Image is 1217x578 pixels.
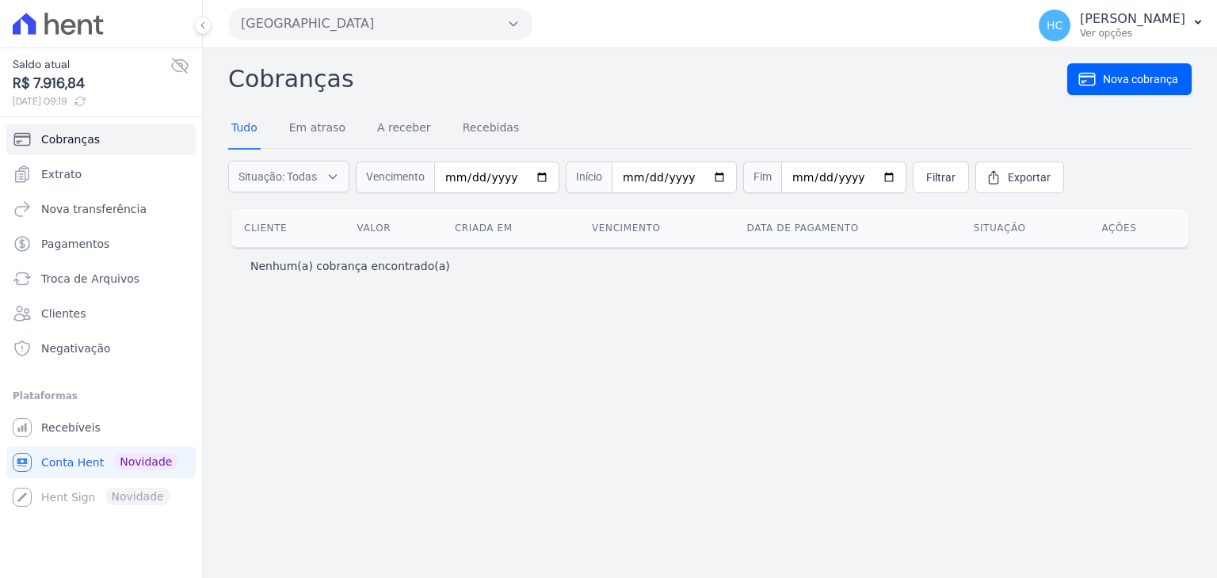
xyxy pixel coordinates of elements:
span: Fim [743,162,781,193]
p: Nenhum(a) cobrança encontrado(a) [250,258,450,274]
h2: Cobranças [228,61,1067,97]
nav: Sidebar [13,124,189,513]
span: Exportar [1008,169,1051,185]
div: Plataformas [13,386,189,405]
th: Cliente [231,209,345,247]
a: Nova cobrança [1067,63,1192,95]
th: Valor [345,209,442,247]
p: [PERSON_NAME] [1080,11,1185,27]
span: Extrato [41,166,82,182]
span: Negativação [41,340,111,356]
th: Data de pagamento [734,209,961,247]
a: Extrato [6,158,196,190]
a: Conta Hent Novidade [6,447,196,478]
span: Recebíveis [41,420,101,435]
a: Cobranças [6,124,196,155]
span: Troca de Arquivos [41,271,139,287]
a: Tudo [228,108,261,150]
span: Pagamentos [41,236,109,252]
span: Situação: Todas [238,169,317,184]
span: Nova transferência [41,201,147,217]
span: Novidade [113,453,178,470]
span: Saldo atual [13,56,170,73]
th: Ações [1089,209,1188,247]
a: Negativação [6,333,196,364]
a: Recebidas [460,108,523,150]
th: Situação [961,209,1089,247]
span: Clientes [41,306,86,321]
th: Criada em [442,209,579,247]
a: Exportar [975,162,1064,193]
span: Filtrar [926,169,956,185]
button: Situação: Todas [228,161,349,192]
button: [GEOGRAPHIC_DATA] [228,8,532,40]
span: Cobranças [41,131,100,147]
a: Clientes [6,298,196,329]
th: Vencimento [579,209,734,247]
a: Em atraso [286,108,349,150]
button: HC [PERSON_NAME] Ver opções [1026,3,1217,48]
span: Início [566,162,612,193]
span: Nova cobrança [1103,71,1178,87]
a: Nova transferência [6,193,196,225]
span: HC [1047,20,1062,31]
a: Filtrar [913,162,969,193]
p: Ver opções [1080,27,1185,40]
span: Vencimento [356,162,434,193]
span: Conta Hent [41,454,104,470]
a: Recebíveis [6,412,196,443]
a: Troca de Arquivos [6,263,196,295]
a: A receber [374,108,434,150]
span: [DATE] 09:19 [13,94,170,108]
a: Pagamentos [6,228,196,260]
span: R$ 7.916,84 [13,73,170,94]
